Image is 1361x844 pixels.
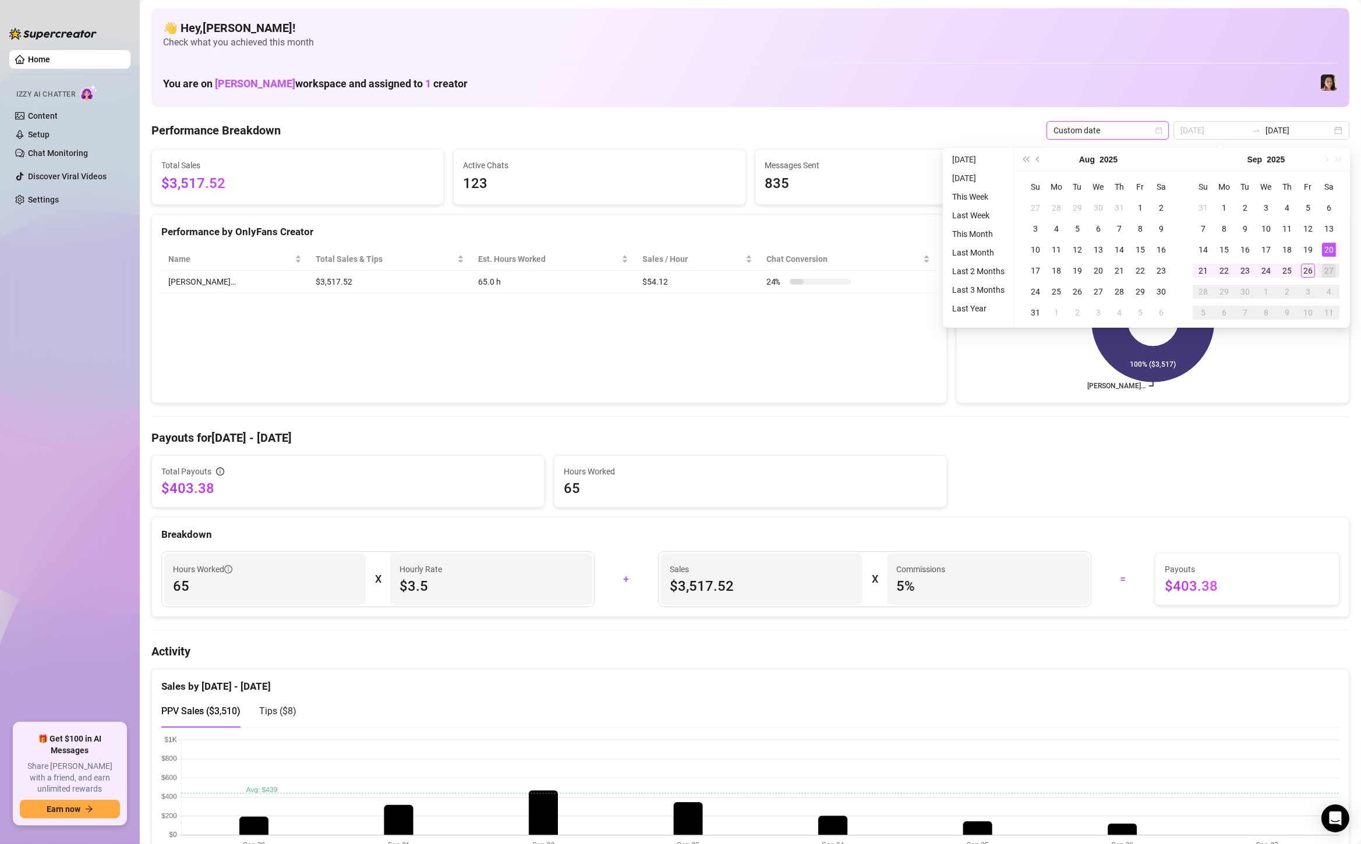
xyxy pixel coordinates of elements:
[1025,239,1046,260] td: 2025-08-10
[1088,302,1109,323] td: 2025-09-03
[1235,239,1256,260] td: 2025-09-16
[1133,243,1147,257] div: 15
[1067,239,1088,260] td: 2025-08-12
[400,563,442,576] article: Hourly Rate
[168,253,292,265] span: Name
[1277,197,1298,218] td: 2025-09-04
[1088,260,1109,281] td: 2025-08-20
[1322,243,1336,257] div: 20
[1301,306,1315,320] div: 10
[1238,285,1252,299] div: 30
[1070,264,1084,278] div: 19
[1091,285,1105,299] div: 27
[1028,306,1042,320] div: 31
[151,430,1349,446] h4: Payouts for [DATE] - [DATE]
[1318,260,1339,281] td: 2025-09-27
[1214,281,1235,302] td: 2025-09-29
[161,527,1339,542] div: Breakdown
[1298,302,1318,323] td: 2025-10-10
[759,248,937,271] th: Chat Conversion
[1217,243,1231,257] div: 15
[1091,306,1105,320] div: 3
[1217,201,1231,215] div: 1
[1019,148,1032,171] button: Last year (Control + left)
[28,130,50,139] a: Setup
[1165,563,1330,576] span: Payouts
[1109,281,1130,302] td: 2025-08-28
[1321,804,1349,832] div: Open Intercom Messenger
[20,733,120,756] span: 🎁 Get $100 in AI Messages
[316,253,455,265] span: Total Sales & Tips
[1322,222,1336,236] div: 13
[1049,285,1063,299] div: 25
[948,190,1009,204] li: This Week
[1087,382,1146,390] text: [PERSON_NAME]…
[1109,176,1130,197] th: Th
[766,253,921,265] span: Chat Conversion
[1154,243,1168,257] div: 16
[1259,285,1273,299] div: 1
[670,577,853,595] span: $3,517.52
[1133,285,1147,299] div: 29
[1130,218,1151,239] td: 2025-08-08
[161,669,1339,694] div: Sales by [DATE] - [DATE]
[1112,243,1126,257] div: 14
[173,577,356,595] span: 65
[1154,264,1168,278] div: 23
[1301,222,1315,236] div: 12
[1318,302,1339,323] td: 2025-10-11
[215,77,295,90] span: [PERSON_NAME]
[1280,285,1294,299] div: 2
[161,248,309,271] th: Name
[151,643,1349,659] h4: Activity
[1318,176,1339,197] th: Sa
[28,55,50,64] a: Home
[1025,260,1046,281] td: 2025-08-17
[1046,260,1067,281] td: 2025-08-18
[1133,306,1147,320] div: 5
[1109,302,1130,323] td: 2025-09-04
[1247,148,1263,171] button: Choose a month
[1070,306,1084,320] div: 2
[948,283,1009,297] li: Last 3 Months
[1025,281,1046,302] td: 2025-08-24
[1049,264,1063,278] div: 18
[765,159,1038,172] span: Messages Sent
[1277,260,1298,281] td: 2025-09-25
[1193,218,1214,239] td: 2025-09-07
[1067,302,1088,323] td: 2025-09-02
[1196,264,1210,278] div: 21
[309,248,472,271] th: Total Sales & Tips
[1109,239,1130,260] td: 2025-08-14
[1259,306,1273,320] div: 8
[1112,285,1126,299] div: 28
[1193,281,1214,302] td: 2025-09-28
[20,761,120,795] span: Share [PERSON_NAME] with a friend, and earn unlimited rewards
[1256,218,1277,239] td: 2025-09-10
[1256,197,1277,218] td: 2025-09-03
[1067,281,1088,302] td: 2025-08-26
[642,253,743,265] span: Sales / Hour
[1322,285,1336,299] div: 4
[948,302,1009,315] li: Last Year
[1151,218,1172,239] td: 2025-08-09
[1155,127,1162,134] span: calendar
[1259,201,1273,215] div: 3
[1318,197,1339,218] td: 2025-09-06
[216,467,224,476] span: info-circle
[1025,302,1046,323] td: 2025-08-31
[1091,222,1105,236] div: 6
[173,563,232,576] span: Hours Worked
[1259,264,1273,278] div: 24
[1067,176,1088,197] th: Tu
[1112,222,1126,236] div: 7
[1214,302,1235,323] td: 2025-10-06
[1321,75,1337,91] img: Luna
[151,122,281,139] h4: Performance Breakdown
[163,77,468,90] h1: You are on workspace and assigned to creator
[948,153,1009,166] li: [DATE]
[1318,239,1339,260] td: 2025-09-20
[463,173,736,195] span: 123
[948,264,1009,278] li: Last 2 Months
[1091,243,1105,257] div: 13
